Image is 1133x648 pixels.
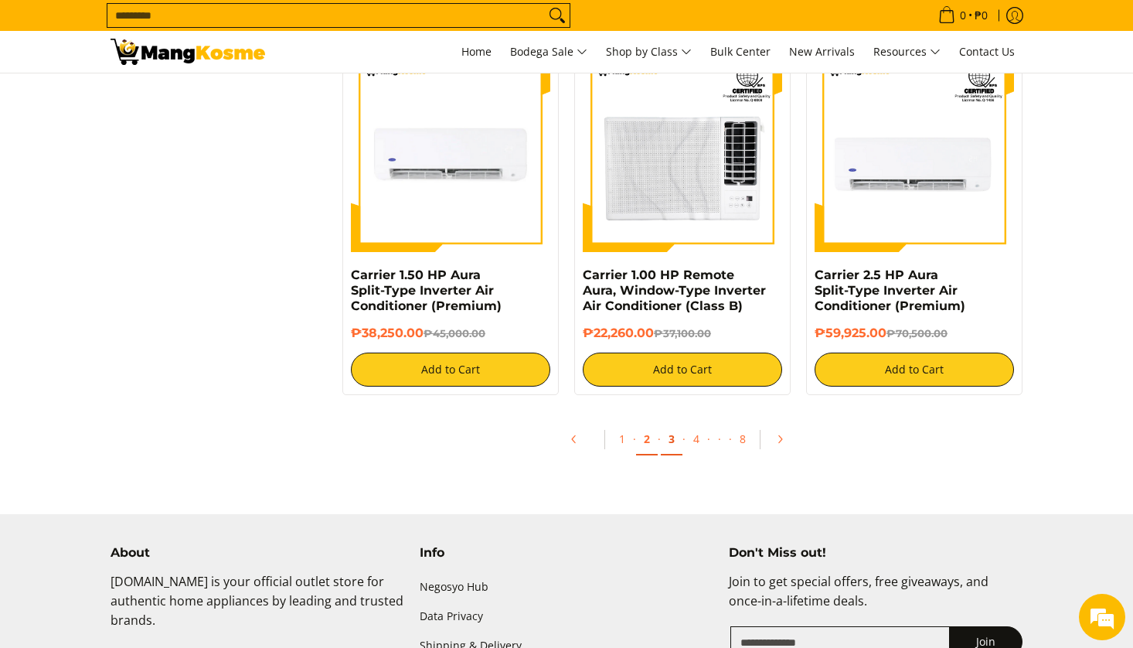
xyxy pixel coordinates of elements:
[710,44,771,59] span: Bulk Center
[866,31,948,73] a: Resources
[934,7,992,24] span: •
[611,424,633,454] a: 1
[815,268,965,313] a: Carrier 2.5 HP Aura Split-Type Inverter Air Conditioner (Premium)
[583,268,766,313] a: Carrier 1.00 HP Remote Aura, Window-Type Inverter Air Conditioner (Class B)
[972,10,990,21] span: ₱0
[781,31,863,73] a: New Arrivals
[703,31,778,73] a: Bulk Center
[424,327,485,339] del: ₱45,000.00
[636,424,658,455] a: 2
[661,424,682,455] a: 3
[111,572,404,645] p: [DOMAIN_NAME] is your official outlet store for authentic home appliances by leading and trusted ...
[351,53,550,252] img: Carrier 1.50 HP Aura Split-Type Inverter Air Conditioner (Premium)
[710,424,729,454] span: ·
[815,53,1014,252] img: Carrier 2.5 HP Aura Split-Type Inverter Air Conditioner (Premium)
[111,545,404,561] h4: About
[729,572,1022,626] p: Join to get special offers, free giveaways, and once-in-a-lifetime deals.
[583,326,782,341] h6: ₱22,260.00
[351,353,550,387] button: Add to Cart
[732,424,754,454] a: 8
[545,4,570,27] button: Search
[510,43,587,62] span: Bodega Sale
[454,31,499,73] a: Home
[420,602,713,632] a: Data Privacy
[351,326,550,341] h6: ₱38,250.00
[729,431,732,446] span: ·
[351,268,502,313] a: Carrier 1.50 HP Aura Split-Type Inverter Air Conditioner (Premium)
[90,195,213,351] span: We're online!
[633,431,636,446] span: ·
[461,44,492,59] span: Home
[606,43,692,62] span: Shop by Class
[958,10,968,21] span: 0
[951,31,1022,73] a: Contact Us
[111,39,265,65] img: Bodega Sale Aircon l Mang Kosme: Home Appliances Warehouse Sale | Page 2
[583,53,782,252] img: Carrier 1.00 HP Remote Aura, Window-Type Inverter Air Conditioner (Class B)
[420,545,713,561] h4: Info
[815,326,1014,341] h6: ₱59,925.00
[80,87,260,107] div: Chat with us now
[281,31,1022,73] nav: Main Menu
[502,31,595,73] a: Bodega Sale
[420,572,713,602] a: Negosyo Hub
[682,431,686,446] span: ·
[789,44,855,59] span: New Arrivals
[654,327,711,339] del: ₱37,100.00
[815,353,1014,387] button: Add to Cart
[707,431,710,446] span: ·
[598,31,699,73] a: Shop by Class
[686,424,707,454] a: 4
[729,545,1022,561] h4: Don't Miss out!
[959,44,1015,59] span: Contact Us
[583,353,782,387] button: Add to Cart
[253,8,291,45] div: Minimize live chat window
[8,422,294,476] textarea: Type your message and hit 'Enter'
[873,43,941,62] span: Resources
[658,431,661,446] span: ·
[886,327,948,339] del: ₱70,500.00
[335,418,1030,468] ul: Pagination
